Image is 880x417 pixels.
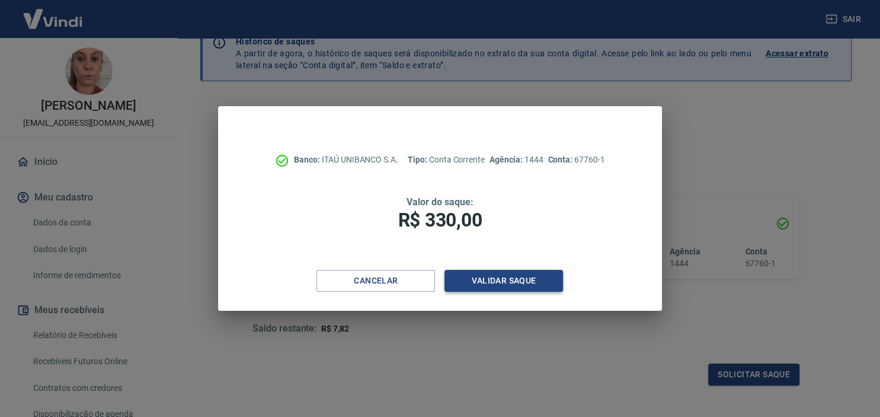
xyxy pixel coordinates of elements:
[444,270,563,292] button: Validar saque
[489,155,524,164] span: Agência:
[408,155,429,164] span: Tipo:
[548,155,574,164] span: Conta:
[294,154,398,166] p: ITAÚ UNIBANCO S.A.
[407,196,473,208] span: Valor do saque:
[548,154,604,166] p: 67760-1
[294,155,322,164] span: Banco:
[408,154,485,166] p: Conta Corrente
[316,270,435,292] button: Cancelar
[489,154,543,166] p: 1444
[398,209,482,231] span: R$ 330,00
